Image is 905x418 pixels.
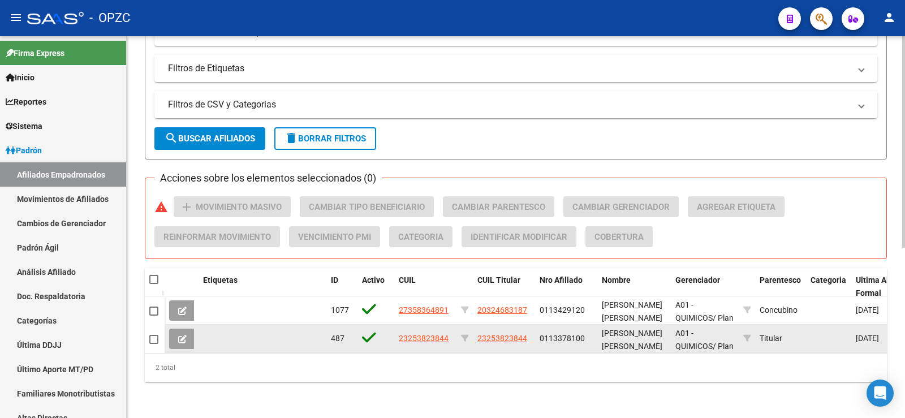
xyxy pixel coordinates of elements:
[697,202,775,212] span: Agregar Etiqueta
[399,334,449,343] span: 23253823844
[477,275,520,285] span: CUIL Titular
[154,226,280,247] button: Reinformar Movimiento
[199,268,326,305] datatable-header-cell: Etiquetas
[398,232,443,242] span: Categoria
[165,131,178,145] mat-icon: search
[462,226,576,247] button: Identificar Modificar
[154,200,168,214] mat-icon: warning
[362,275,385,285] span: Activo
[856,275,896,298] span: Ultima Alta Formal
[811,275,846,285] span: Categoria
[675,275,720,285] span: Gerenciador
[443,196,554,217] button: Cambiar Parentesco
[163,232,271,242] span: Reinformar Movimiento
[477,305,527,314] span: 20324683187
[399,275,416,285] span: CUIL
[806,268,851,305] datatable-header-cell: Categoria
[540,334,585,343] span: 0113378100
[203,275,238,285] span: Etiquetas
[331,305,349,314] span: 1077
[174,196,291,217] button: Movimiento Masivo
[477,334,527,343] span: 23253823844
[671,268,739,305] datatable-header-cell: Gerenciador
[9,11,23,24] mat-icon: menu
[856,332,903,345] div: [DATE]
[331,275,338,285] span: ID
[6,96,46,108] span: Reportes
[154,91,877,118] mat-expansion-panel-header: Filtros de CSV y Categorias
[755,268,806,305] datatable-header-cell: Parentesco
[389,226,453,247] button: Categoria
[675,329,713,351] span: A01 - QUIMICOS
[856,304,903,317] div: [DATE]
[540,275,583,285] span: Nro Afiliado
[760,305,798,314] span: Concubino
[563,196,679,217] button: Cambiar Gerenciador
[154,55,877,82] mat-expansion-panel-header: Filtros de Etiquetas
[285,131,298,145] mat-icon: delete
[760,275,801,285] span: Parentesco
[300,196,434,217] button: Cambiar Tipo Beneficiario
[399,305,449,314] span: 27358364891
[473,268,535,305] datatable-header-cell: CUIL Titular
[298,232,371,242] span: Vencimiento PMI
[6,144,42,157] span: Padrón
[154,170,382,186] h3: Acciones sobre los elementos seleccionados (0)
[760,334,782,343] span: Titular
[180,200,193,214] mat-icon: add
[602,275,631,285] span: Nombre
[168,62,850,75] mat-panel-title: Filtros de Etiquetas
[602,300,662,322] span: [PERSON_NAME] [PERSON_NAME]
[196,202,282,212] span: Movimiento Masivo
[471,232,567,242] span: Identificar Modificar
[145,354,887,382] div: 2 total
[165,133,255,144] span: Buscar Afiliados
[6,47,64,59] span: Firma Express
[452,202,545,212] span: Cambiar Parentesco
[6,120,42,132] span: Sistema
[597,268,671,305] datatable-header-cell: Nombre
[289,226,380,247] button: Vencimiento PMI
[331,334,344,343] span: 487
[6,71,35,84] span: Inicio
[572,202,670,212] span: Cambiar Gerenciador
[394,268,456,305] datatable-header-cell: CUIL
[594,232,644,242] span: Cobertura
[540,305,585,314] span: 0113429120
[309,202,425,212] span: Cambiar Tipo Beneficiario
[602,329,662,364] span: [PERSON_NAME] [PERSON_NAME][DATE]
[89,6,130,31] span: - OPZC
[154,127,265,150] button: Buscar Afiliados
[675,300,713,322] span: A01 - QUIMICOS
[326,268,357,305] datatable-header-cell: ID
[535,268,597,305] datatable-header-cell: Nro Afiliado
[882,11,896,24] mat-icon: person
[357,268,394,305] datatable-header-cell: Activo
[274,127,376,150] button: Borrar Filtros
[168,98,850,111] mat-panel-title: Filtros de CSV y Categorias
[285,133,366,144] span: Borrar Filtros
[867,380,894,407] div: Open Intercom Messenger
[688,196,785,217] button: Agregar Etiqueta
[585,226,653,247] button: Cobertura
